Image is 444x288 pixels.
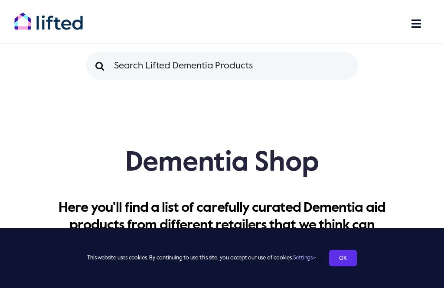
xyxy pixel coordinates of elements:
input: Search [86,52,114,80]
span: This website uses cookies. By continuing to use this site, you accept our use of cookies. [87,251,316,265]
h1: Dementia Shop [86,146,358,180]
a: Settings [293,255,316,261]
a: OK [329,250,357,266]
input: Search Lifted Dementia Products [86,52,358,80]
nav: Main Menu [326,13,430,34]
p: Here you'll find a list of carefully curated Dementia aid products from different retailers that ... [57,199,387,252]
a: lifted-logo [14,12,83,21]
